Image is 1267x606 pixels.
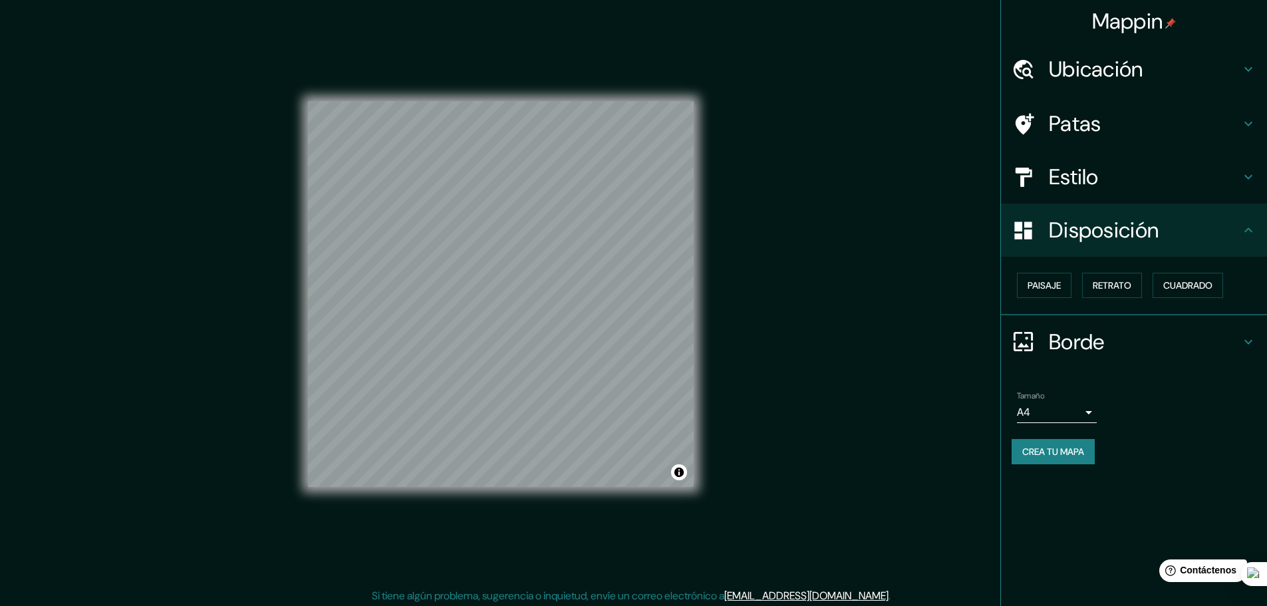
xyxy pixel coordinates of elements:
font: Patas [1049,110,1101,138]
font: Si tiene algún problema, sugerencia o inquietud, envíe un correo electrónico a [372,589,724,603]
font: Estilo [1049,163,1099,191]
font: . [893,588,895,603]
a: [EMAIL_ADDRESS][DOMAIN_NAME] [724,589,889,603]
div: Borde [1001,315,1267,369]
button: Cuadrado [1153,273,1223,298]
button: Crea tu mapa [1012,439,1095,464]
font: Tamaño [1017,390,1044,401]
button: Paisaje [1017,273,1071,298]
font: Cuadrado [1163,279,1212,291]
font: Ubicación [1049,55,1143,83]
font: Mappin [1092,7,1163,35]
font: Paisaje [1028,279,1061,291]
img: pin-icon.png [1165,18,1176,29]
font: . [891,588,893,603]
div: Ubicación [1001,43,1267,96]
font: Disposición [1049,216,1159,244]
button: Activar o desactivar atribución [671,464,687,480]
div: A4 [1017,402,1097,423]
iframe: Lanzador de widgets de ayuda [1149,554,1252,591]
div: Estilo [1001,150,1267,204]
div: Disposición [1001,204,1267,257]
font: Borde [1049,328,1105,356]
button: Retrato [1082,273,1142,298]
font: A4 [1017,405,1030,419]
font: . [889,589,891,603]
canvas: Mapa [308,101,694,487]
font: Retrato [1093,279,1131,291]
font: Crea tu mapa [1022,446,1084,458]
div: Patas [1001,97,1267,150]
